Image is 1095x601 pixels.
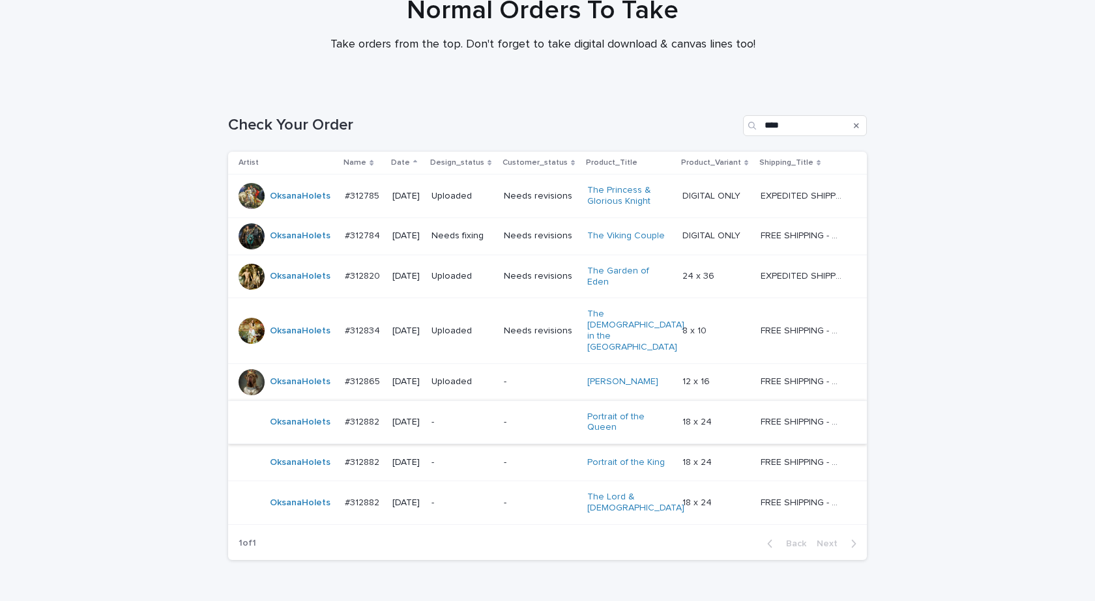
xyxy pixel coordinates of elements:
p: [DATE] [392,191,421,202]
span: Back [778,539,806,548]
p: 18 x 24 [682,454,714,468]
tr: OksanaHolets #312785#312785 [DATE]UploadedNeeds revisionsThe Princess & Glorious Knight DIGITAL O... [228,175,867,218]
p: Needs revisions [504,326,577,337]
input: Search [743,115,867,136]
p: [DATE] [392,271,421,282]
a: Portrait of the King [587,457,665,468]
p: 8 x 10 [682,323,709,337]
p: Uploaded [431,271,493,282]
tr: OksanaHolets #312834#312834 [DATE]UploadedNeeds revisionsThe [DEMOGRAPHIC_DATA] in the [GEOGRAPHI... [228,298,867,363]
p: #312882 [345,414,382,428]
a: OksanaHolets [270,376,330,387]
p: Needs fixing [431,231,493,242]
p: Uploaded [431,326,493,337]
a: The [DEMOGRAPHIC_DATA] in the [GEOGRAPHIC_DATA] [587,309,684,352]
a: The Viking Couple [587,231,665,242]
p: 18 x 24 [682,414,714,428]
button: Next [811,538,867,550]
tr: OksanaHolets #312784#312784 [DATE]Needs fixingNeeds revisionsThe Viking Couple DIGITAL ONLYDIGITA... [228,217,867,255]
p: #312820 [345,268,383,282]
a: The Lord & [DEMOGRAPHIC_DATA] [587,492,684,514]
p: Product_Variant [681,156,741,170]
p: 1 of 1 [228,527,267,559]
p: Uploaded [431,376,493,387]
p: FREE SHIPPING - preview in 1-2 business days, after your approval delivery will take 5-10 b.d. [761,414,845,428]
p: [DATE] [392,376,421,387]
p: Take orders from the top. Don't forget to take digital download & canvas lines too! [282,38,804,52]
tr: OksanaHolets #312882#312882 [DATE]--Portrait of the King 18 x 2418 x 24 FREE SHIPPING - preview i... [228,444,867,481]
p: - [504,376,577,387]
p: FREE SHIPPING - preview in 1-2 business days, after your approval delivery will take 5-10 b.d. [761,495,845,509]
p: #312882 [345,454,382,468]
p: FREE SHIPPING - preview in 1-2 business days, after your approval delivery will take 5-10 b.d. [761,454,845,468]
p: - [504,417,577,428]
h1: Check Your Order [228,116,738,135]
p: 24 x 36 [682,268,717,282]
p: [DATE] [392,457,421,468]
p: [DATE] [392,497,421,509]
p: - [431,417,493,428]
p: [DATE] [392,417,421,428]
p: Artist [239,156,259,170]
a: OksanaHolets [270,497,330,509]
p: FREE SHIPPING - preview in 1-2 business days, after your approval delivery will take 5-10 b.d. [761,228,845,242]
p: #312882 [345,495,382,509]
p: #312785 [345,188,382,202]
tr: OksanaHolets #312865#312865 [DATE]Uploaded-[PERSON_NAME] 12 x 1612 x 16 FREE SHIPPING - preview i... [228,363,867,400]
a: OksanaHolets [270,231,330,242]
p: DIGITAL ONLY [682,228,743,242]
tr: OksanaHolets #312882#312882 [DATE]--Portrait of the Queen 18 x 2418 x 24 FREE SHIPPING - preview ... [228,400,867,444]
p: - [504,457,577,468]
p: #312784 [345,228,383,242]
p: [DATE] [392,231,421,242]
a: Portrait of the Queen [587,412,669,434]
p: Product_Title [586,156,637,170]
p: Name [343,156,366,170]
p: FREE SHIPPING - preview in 1-2 business days, after your approval delivery will take 5-10 b.d. [761,374,845,387]
p: Needs revisions [504,191,577,202]
tr: OksanaHolets #312820#312820 [DATE]UploadedNeeds revisionsThe Garden of Eden 24 x 3624 x 36 EXPEDI... [228,255,867,298]
a: The Garden of Eden [587,266,669,288]
p: DIGITAL ONLY [682,188,743,202]
button: Back [757,538,811,550]
p: Date [391,156,410,170]
p: 18 x 24 [682,495,714,509]
a: The Princess & Glorious Knight [587,185,669,207]
a: [PERSON_NAME] [587,376,658,387]
p: EXPEDITED SHIPPING - preview in 1 business day; delivery up to 5 business days after your approval. [761,188,845,202]
a: OksanaHolets [270,326,330,337]
p: Needs revisions [504,231,577,242]
span: Next [817,539,845,548]
p: - [504,497,577,509]
p: EXPEDITED SHIPPING - preview in 1 business day; delivery up to 5 business days after your approval. [761,268,845,282]
p: Shipping_Title [759,156,813,170]
p: 12 x 16 [682,374,712,387]
p: - [431,497,493,509]
a: OksanaHolets [270,417,330,428]
a: OksanaHolets [270,457,330,468]
p: [DATE] [392,326,421,337]
p: #312865 [345,374,383,387]
tr: OksanaHolets #312882#312882 [DATE]--The Lord & [DEMOGRAPHIC_DATA] 18 x 2418 x 24 FREE SHIPPING - ... [228,481,867,525]
a: OksanaHolets [270,271,330,282]
a: OksanaHolets [270,191,330,202]
p: #312834 [345,323,383,337]
p: Uploaded [431,191,493,202]
p: FREE SHIPPING - preview in 1-2 business days, after your approval delivery will take 5-10 b.d. [761,323,845,337]
p: Customer_status [503,156,568,170]
p: Design_status [430,156,484,170]
p: Needs revisions [504,271,577,282]
p: - [431,457,493,468]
